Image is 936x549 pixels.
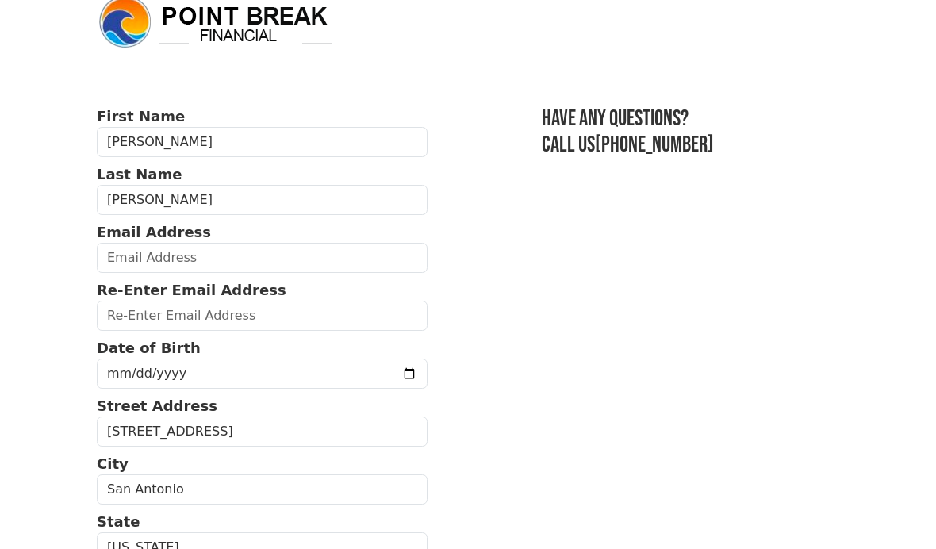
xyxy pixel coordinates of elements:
[542,132,839,158] h3: Call us
[595,132,714,158] a: [PHONE_NUMBER]
[97,224,211,240] strong: Email Address
[97,166,182,182] strong: Last Name
[97,108,185,125] strong: First Name
[542,106,839,132] h3: Have any questions?
[97,127,428,157] input: First Name
[97,243,428,273] input: Email Address
[97,513,140,530] strong: State
[97,455,129,472] strong: City
[97,474,428,505] input: City
[97,397,217,414] strong: Street Address
[97,417,428,447] input: Street Address
[97,185,428,215] input: Last Name
[97,301,428,331] input: Re-Enter Email Address
[97,282,286,298] strong: Re-Enter Email Address
[97,340,201,356] strong: Date of Birth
